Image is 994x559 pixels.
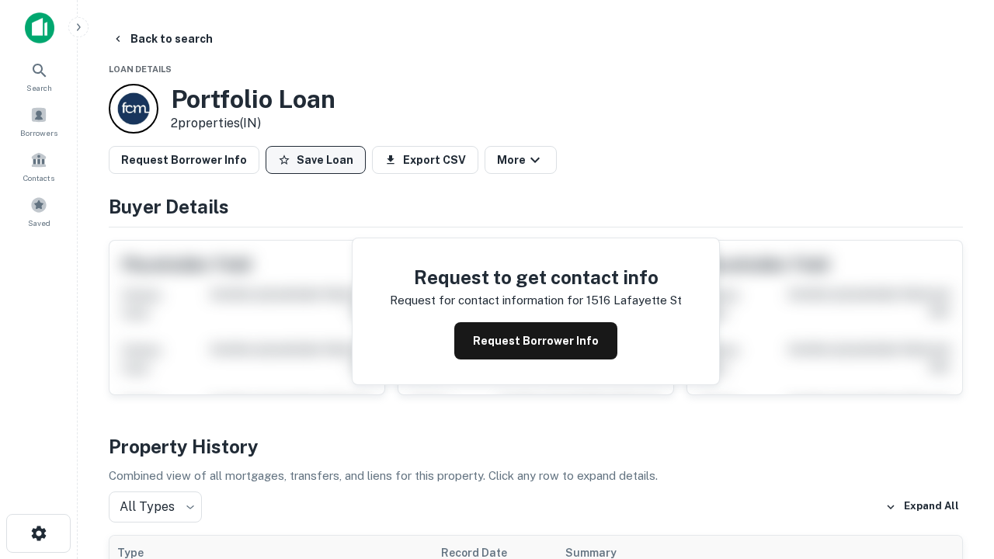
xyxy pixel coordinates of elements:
button: More [485,146,557,174]
button: Request Borrower Info [109,146,259,174]
h4: Property History [109,432,963,460]
button: Export CSV [372,146,478,174]
a: Search [5,55,73,97]
img: capitalize-icon.png [25,12,54,43]
button: Save Loan [266,146,366,174]
button: Back to search [106,25,219,53]
span: Borrowers [20,127,57,139]
span: Loan Details [109,64,172,74]
button: Request Borrower Info [454,322,617,359]
a: Saved [5,190,73,232]
p: Combined view of all mortgages, transfers, and liens for this property. Click any row to expand d... [109,467,963,485]
a: Contacts [5,145,73,187]
iframe: Chat Widget [916,435,994,509]
button: Expand All [881,495,963,519]
h4: Request to get contact info [390,263,682,291]
p: 1516 lafayette st [586,291,682,310]
span: Saved [28,217,50,229]
a: Borrowers [5,100,73,142]
h4: Buyer Details [109,193,963,220]
span: Search [26,82,52,94]
p: Request for contact information for [390,291,583,310]
p: 2 properties (IN) [171,114,335,133]
div: All Types [109,491,202,523]
h3: Portfolio Loan [171,85,335,114]
span: Contacts [23,172,54,184]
